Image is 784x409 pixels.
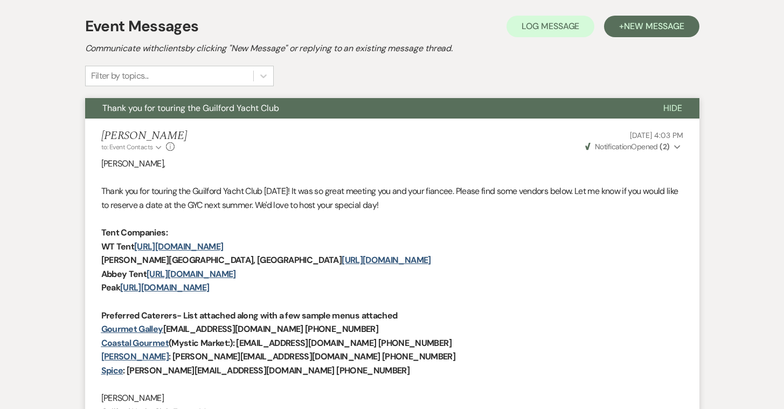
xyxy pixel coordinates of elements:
a: [PERSON_NAME] [101,351,169,362]
div: Filter by topics... [91,70,149,82]
p: Thank you for touring the Guilford Yacht Club [DATE]! It was so great meeting you and your fiance... [101,184,683,212]
button: to: Event Contacts [101,142,163,152]
h2: Communicate with clients by clicking "New Message" or replying to an existing message thread. [85,42,699,55]
a: Coastal Gourmet [101,337,169,349]
a: Gourmet Galley [101,323,163,335]
strong: [PERSON_NAME][GEOGRAPHIC_DATA], [GEOGRAPHIC_DATA] [101,254,342,266]
strong: ( 2 ) [660,142,669,151]
strong: : [PERSON_NAME][EMAIL_ADDRESS][DOMAIN_NAME] [PHONE_NUMBER] [169,351,455,362]
span: Log Message [522,20,579,32]
strong: (Mystic Market:): [EMAIL_ADDRESS][DOMAIN_NAME] [PHONE_NUMBER] [169,337,452,349]
a: [URL][DOMAIN_NAME] [342,254,431,266]
strong: Preferred Caterers- List attached along with a few sample menus attached [101,310,398,321]
h5: [PERSON_NAME] [101,129,187,143]
span: Notification [595,142,631,151]
span: Opened [585,142,670,151]
button: Log Message [507,16,594,37]
a: [URL][DOMAIN_NAME] [134,241,223,252]
button: +New Message [604,16,699,37]
button: Hide [646,98,699,119]
a: Spice [101,365,123,376]
h1: Event Messages [85,15,199,38]
a: [URL][DOMAIN_NAME] [147,268,235,280]
strong: Peak [101,282,120,293]
p: [PERSON_NAME], [101,157,683,171]
button: NotificationOpened (2) [584,141,683,152]
p: [PERSON_NAME] [101,391,683,405]
strong: WT Tent [101,241,135,252]
a: [URL][DOMAIN_NAME] [120,282,209,293]
span: Thank you for touring the Guilford Yacht Club [102,102,279,114]
strong: : [PERSON_NAME][EMAIL_ADDRESS][DOMAIN_NAME] [PHONE_NUMBER] [123,365,410,376]
strong: Abbey Tent [101,268,147,280]
span: New Message [624,20,684,32]
span: Hide [663,102,682,114]
button: Thank you for touring the Guilford Yacht Club [85,98,646,119]
strong: [EMAIL_ADDRESS][DOMAIN_NAME] [PHONE_NUMBER] [163,323,378,335]
span: [DATE] 4:03 PM [630,130,683,140]
span: to: Event Contacts [101,143,153,151]
strong: Tent Companies: [101,227,168,238]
